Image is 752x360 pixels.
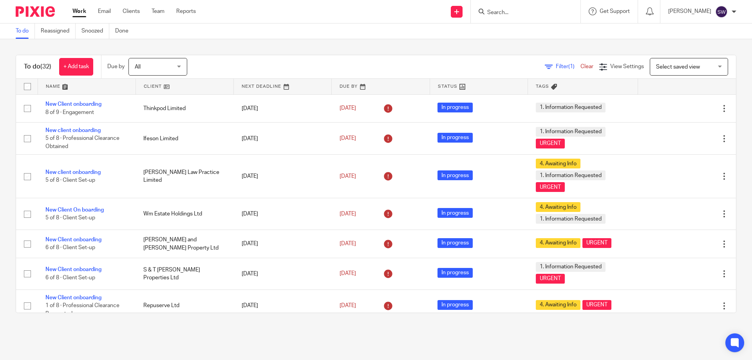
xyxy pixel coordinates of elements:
span: 5 of 8 · Client Set-up [45,178,95,183]
span: 6 of 8 · Client Set-up [45,245,95,251]
td: [PERSON_NAME] and [PERSON_NAME] Property Ltd [136,230,233,258]
a: New Client onboarding [45,267,101,272]
a: Clear [580,64,593,69]
td: [DATE] [234,230,332,258]
a: To do [16,24,35,39]
span: All [135,64,141,70]
td: S & T [PERSON_NAME] Properties Ltd [136,258,233,289]
a: Snoozed [81,24,109,39]
td: [DATE] [234,94,332,122]
span: 8 of 9 · Engagement [45,110,94,115]
a: New Client onboarding [45,237,101,242]
span: 4. Awaiting Info [536,159,580,168]
a: New Client On boarding [45,207,104,213]
span: 1. Information Requested [536,127,606,137]
td: [DATE] [234,198,332,230]
td: Ifeson Limited [136,122,233,154]
span: 5 of 8 · Client Set-up [45,215,95,221]
span: In progress [437,170,473,180]
span: 1. Information Requested [536,103,606,112]
a: Clients [123,7,140,15]
span: URGENT [536,274,565,284]
span: 1. Information Requested [536,170,606,180]
a: + Add task [59,58,93,76]
span: Get Support [600,9,630,14]
td: [DATE] [234,289,332,322]
span: (1) [568,64,575,69]
span: In progress [437,208,473,218]
span: [DATE] [340,241,356,246]
span: 6 of 8 · Client Set-up [45,275,95,280]
a: Work [72,7,86,15]
a: Done [115,24,134,39]
a: New Client onboarding [45,295,101,300]
span: Filter [556,64,580,69]
p: Due by [107,63,125,71]
span: View Settings [610,64,644,69]
span: In progress [437,268,473,278]
td: [DATE] [234,155,332,198]
a: New client onboarding [45,128,101,133]
span: 1. Information Requested [536,262,606,272]
a: Team [152,7,164,15]
span: 1. Information Requested [536,214,606,224]
span: [DATE] [340,303,356,308]
td: Repuserve Ltd [136,289,233,322]
span: In progress [437,133,473,143]
span: 1 of 8 · Professional Clearance Requested [45,303,119,317]
td: [PERSON_NAME] Law Practice Limited [136,155,233,198]
img: Pixie [16,6,55,17]
span: (32) [40,63,51,70]
p: [PERSON_NAME] [668,7,711,15]
a: New client onboarding [45,170,101,175]
span: [DATE] [340,271,356,277]
span: URGENT [536,182,565,192]
a: Email [98,7,111,15]
span: URGENT [582,238,611,248]
input: Search [486,9,557,16]
span: Tags [536,84,549,89]
span: In progress [437,103,473,112]
td: Thinkpod Limited [136,94,233,122]
a: Reports [176,7,196,15]
span: [DATE] [340,106,356,111]
td: [DATE] [234,122,332,154]
span: 5 of 8 · Professional Clearance Obtained [45,136,119,150]
span: URGENT [582,300,611,310]
span: In progress [437,238,473,248]
span: 4. Awaiting Info [536,238,580,248]
span: 4. Awaiting Info [536,202,580,212]
td: Wm Estate Holdings Ltd [136,198,233,230]
a: New Client onboarding [45,101,101,107]
span: [DATE] [340,211,356,217]
span: [DATE] [340,174,356,179]
span: In progress [437,300,473,310]
td: [DATE] [234,258,332,289]
a: Reassigned [41,24,76,39]
span: URGENT [536,139,565,148]
img: svg%3E [715,5,728,18]
h1: To do [24,63,51,71]
span: Select saved view [656,64,700,70]
span: 4. Awaiting Info [536,300,580,310]
span: [DATE] [340,136,356,141]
